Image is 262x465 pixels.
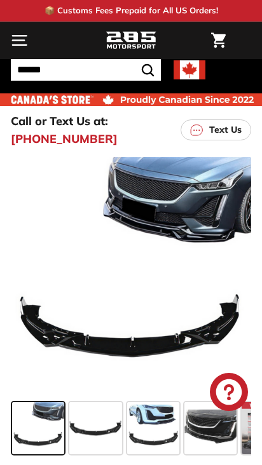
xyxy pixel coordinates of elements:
[206,373,252,414] inbox-online-store-chat: Shopify online store chat
[209,123,242,137] p: Text Us
[45,4,218,17] p: 📦 Customs Fees Prepaid for All US Orders!
[11,112,108,130] p: Call or Text Us at:
[11,130,118,147] a: [PHONE_NUMBER]
[106,30,156,51] img: Logo_285_Motorsport_areodynamics_components
[11,59,161,81] input: Search
[205,22,232,58] a: Cart
[181,119,251,140] a: Text Us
